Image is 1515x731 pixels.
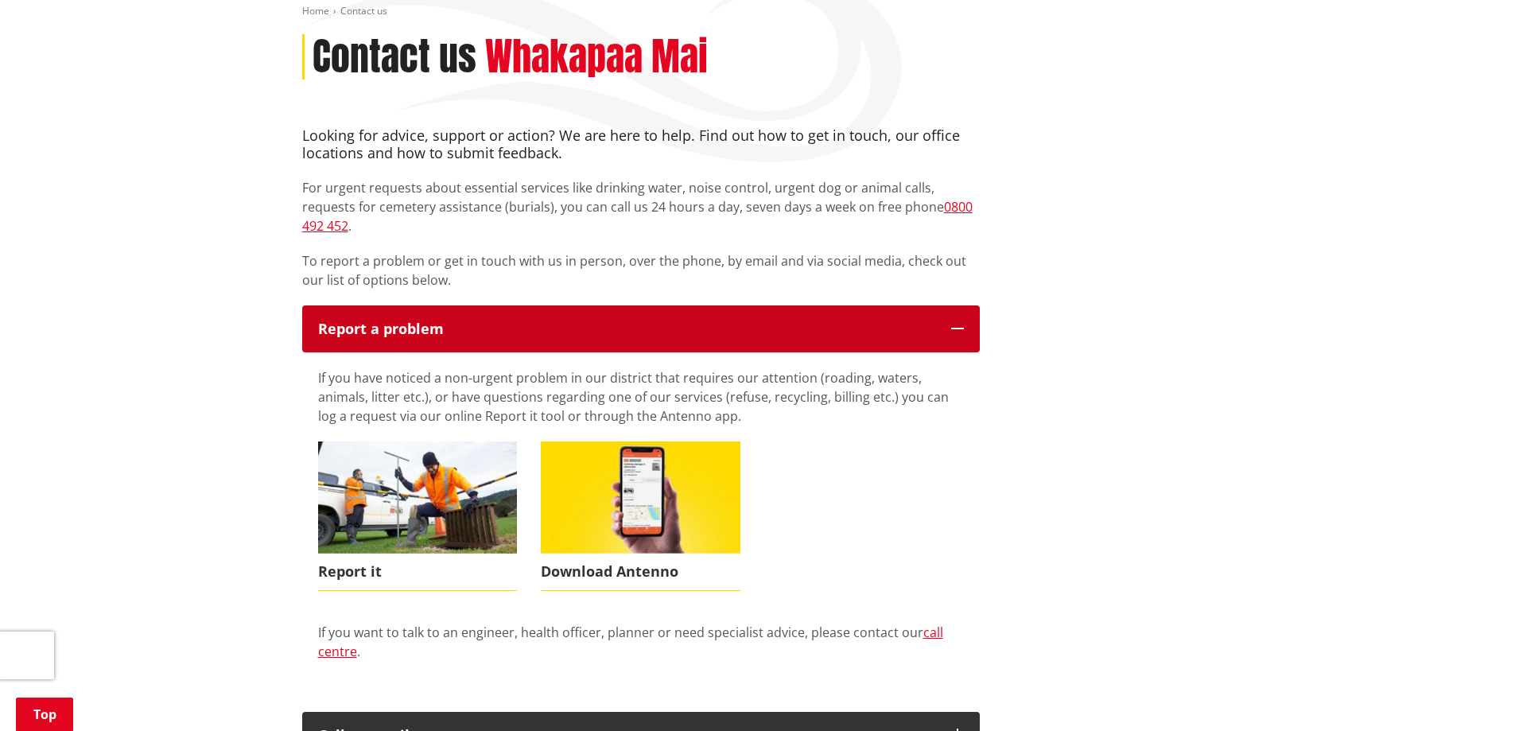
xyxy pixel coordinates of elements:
nav: breadcrumb [302,5,1214,18]
span: Download Antenno [541,554,740,590]
img: Report it [318,441,518,554]
h1: Contact us [313,34,476,80]
img: Antenno [541,441,740,554]
span: If you have noticed a non-urgent problem in our district that requires our attention (roading, wa... [318,369,949,425]
span: Report it [318,554,518,590]
a: 0800 492 452 [302,198,973,235]
iframe: Messenger Launcher [1442,664,1499,721]
p: For urgent requests about essential services like drinking water, noise control, urgent dog or an... [302,178,980,235]
h2: Whakapaa Mai [485,34,708,80]
span: Contact us [340,4,387,17]
div: If you want to talk to an engineer, health officer, planner or need specialist advice, please con... [318,623,964,680]
p: To report a problem or get in touch with us in person, over the phone, by email and via social me... [302,251,980,290]
h4: Looking for advice, support or action? We are here to help. Find out how to get in touch, our off... [302,127,980,161]
button: Report a problem [302,305,980,353]
a: call centre [318,624,943,660]
a: Home [302,4,329,17]
a: Top [16,698,73,731]
p: Report a problem [318,321,935,337]
a: Report it [318,441,518,590]
a: Download Antenno [541,441,740,590]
